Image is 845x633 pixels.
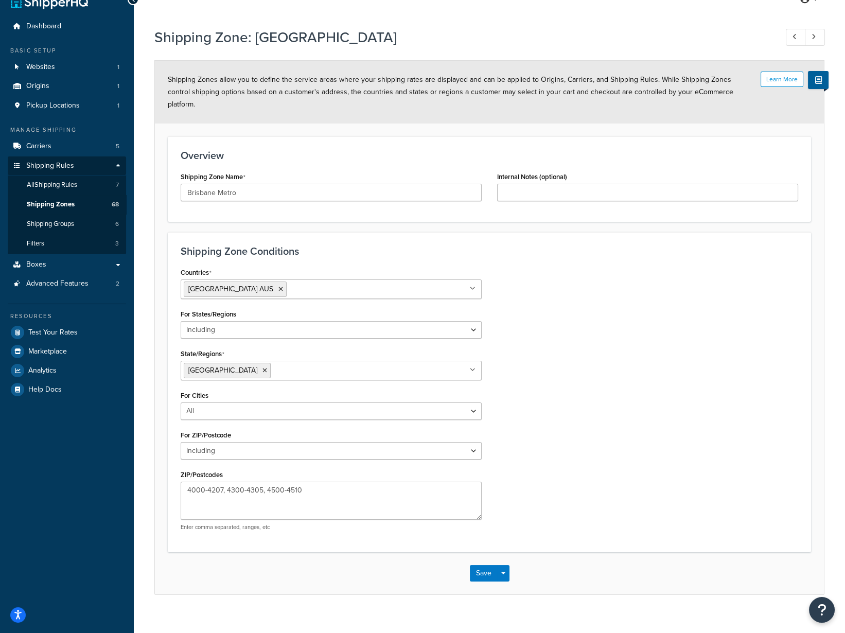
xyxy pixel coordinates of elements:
a: Shipping Rules [8,156,126,175]
textarea: 4000-4207, 4300-4305, 4500-4510 [181,482,482,520]
span: Websites [26,63,55,72]
li: Websites [8,58,126,77]
label: Shipping Zone Name [181,173,245,181]
button: Learn More [761,72,803,87]
span: Boxes [26,260,46,269]
div: Manage Shipping [8,126,126,134]
span: Test Your Rates [28,328,78,337]
li: Shipping Zones [8,195,126,214]
h3: Overview [181,150,798,161]
a: Filters3 [8,234,126,253]
button: Show Help Docs [808,71,829,89]
span: 68 [112,200,119,209]
li: Filters [8,234,126,253]
span: Marketplace [28,347,67,356]
span: Dashboard [26,22,61,31]
span: Carriers [26,142,51,151]
a: Test Your Rates [8,323,126,342]
label: Countries [181,269,212,277]
a: Analytics [8,361,126,380]
span: Advanced Features [26,279,89,288]
span: Analytics [28,366,57,375]
span: Origins [26,82,49,91]
label: Internal Notes (optional) [497,173,567,181]
label: State/Regions [181,350,224,358]
span: Shipping Zones [27,200,75,209]
span: [GEOGRAPHIC_DATA] AUS [188,284,273,294]
a: Shipping Zones68 [8,195,126,214]
li: Carriers [8,137,126,156]
span: All Shipping Rules [27,181,77,189]
a: Origins1 [8,77,126,96]
a: Next Record [805,29,825,46]
span: [GEOGRAPHIC_DATA] [188,365,257,376]
span: Pickup Locations [26,101,80,110]
a: Advanced Features2 [8,274,126,293]
a: Carriers5 [8,137,126,156]
li: Pickup Locations [8,96,126,115]
a: Marketplace [8,342,126,361]
a: Boxes [8,255,126,274]
a: Dashboard [8,17,126,36]
a: AllShipping Rules7 [8,175,126,195]
li: Shipping Rules [8,156,126,254]
span: Shipping Rules [26,162,74,170]
a: Help Docs [8,380,126,399]
label: ZIP/Postcodes [181,471,223,479]
li: Origins [8,77,126,96]
button: Save [470,565,498,582]
button: Open Resource Center [809,597,835,623]
div: Basic Setup [8,46,126,55]
span: 6 [115,220,119,228]
h3: Shipping Zone Conditions [181,245,798,257]
a: Pickup Locations1 [8,96,126,115]
span: 7 [116,181,119,189]
label: For Cities [181,392,208,399]
a: Websites1 [8,58,126,77]
span: 5 [116,142,119,151]
h1: Shipping Zone: [GEOGRAPHIC_DATA] [154,27,767,47]
label: For States/Regions [181,310,236,318]
li: Shipping Groups [8,215,126,234]
span: Filters [27,239,44,248]
span: 3 [115,239,119,248]
div: Resources [8,312,126,321]
a: Shipping Groups6 [8,215,126,234]
li: Advanced Features [8,274,126,293]
span: 1 [117,63,119,72]
label: For ZIP/Postcode [181,431,231,439]
span: Shipping Zones allow you to define the service areas where your shipping rates are displayed and ... [168,74,733,110]
span: Shipping Groups [27,220,74,228]
span: 2 [116,279,119,288]
span: Help Docs [28,385,62,394]
a: Previous Record [786,29,806,46]
span: 1 [117,101,119,110]
p: Enter comma separated, ranges, etc [181,523,482,531]
span: 1 [117,82,119,91]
